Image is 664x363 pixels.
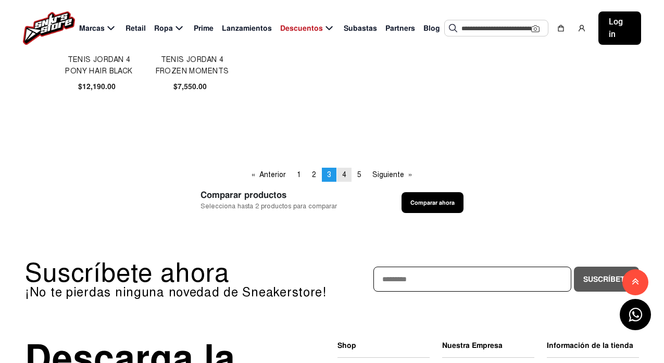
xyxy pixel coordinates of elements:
[154,23,173,34] span: Ropa
[312,170,316,179] span: 2
[357,170,361,179] span: 5
[150,54,235,77] h4: Tenis Jordan 4 Frozen Moments
[449,24,457,32] img: Buscar
[297,170,301,179] span: 1
[547,340,639,351] li: Información de la tienda
[578,24,586,32] img: user
[25,260,332,286] p: Suscríbete ahora
[327,170,331,179] span: 3
[574,267,639,292] button: Suscríbete
[342,170,346,179] span: 4
[173,81,207,92] span: $7,550.00
[531,24,540,33] img: Cámara
[201,189,337,202] span: Comparar productos
[402,192,463,213] button: Comparar ahora
[222,23,272,34] span: Lanzamientos
[423,23,440,34] span: Blog
[246,168,291,182] a: Anterior page
[25,286,332,298] p: ¡No te pierdas ninguna novedad de Sneakerstore!
[442,340,534,351] li: Nuestra Empresa
[78,81,116,92] span: $12,190.00
[609,16,631,41] span: Log in
[337,340,430,351] li: Shop
[385,23,415,34] span: Partners
[79,23,105,34] span: Marcas
[23,11,75,45] img: logo
[557,24,565,32] img: shopping
[344,23,377,34] span: Subastas
[246,168,418,182] ul: Pagination
[57,54,142,77] h4: Tenis Jordan 4 Pony Hair Black
[201,202,337,211] span: Selecciona hasta 2 productos para comparar
[194,23,214,34] span: Prime
[367,168,417,182] a: Siguiente page
[126,23,146,34] span: Retail
[280,23,323,34] span: Descuentos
